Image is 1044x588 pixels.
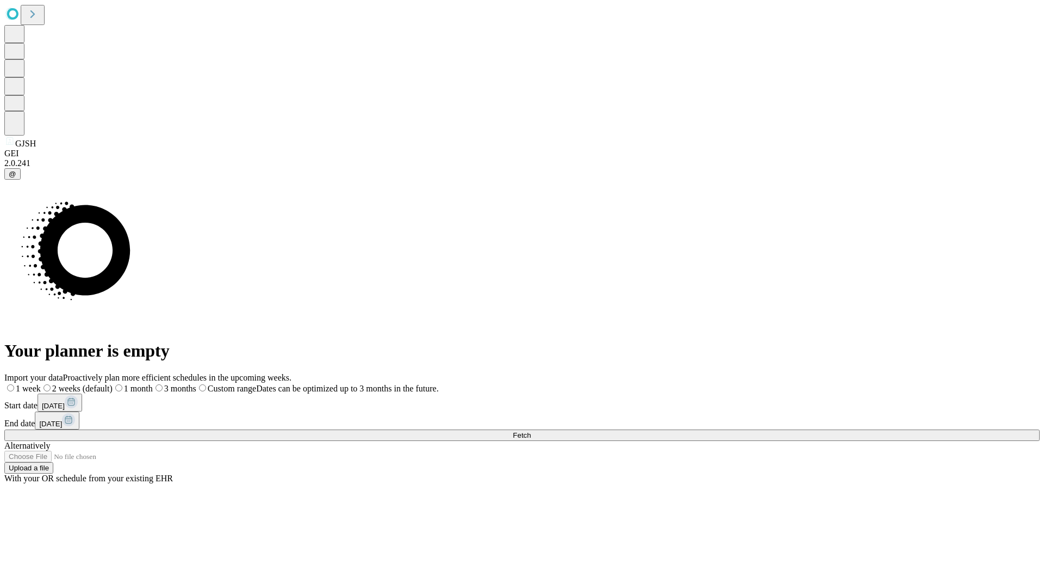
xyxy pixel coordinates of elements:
button: @ [4,168,21,180]
span: [DATE] [42,402,65,410]
button: Fetch [4,430,1040,441]
span: Custom range [208,384,256,393]
div: End date [4,412,1040,430]
div: Start date [4,394,1040,412]
span: Fetch [513,431,531,439]
input: 2 weeks (default) [43,384,51,391]
span: Import your data [4,373,63,382]
span: Alternatively [4,441,50,450]
button: [DATE] [38,394,82,412]
span: Proactively plan more efficient schedules in the upcoming weeks. [63,373,291,382]
span: 2 weeks (default) [52,384,113,393]
span: 1 week [16,384,41,393]
input: 1 month [115,384,122,391]
span: @ [9,170,16,178]
button: Upload a file [4,462,53,474]
span: 1 month [124,384,153,393]
input: Custom rangeDates can be optimized up to 3 months in the future. [199,384,206,391]
span: GJSH [15,139,36,148]
span: With your OR schedule from your existing EHR [4,474,173,483]
div: 2.0.241 [4,158,1040,168]
button: [DATE] [35,412,79,430]
span: Dates can be optimized up to 3 months in the future. [256,384,438,393]
span: [DATE] [39,420,62,428]
div: GEI [4,149,1040,158]
h1: Your planner is empty [4,341,1040,361]
input: 3 months [156,384,163,391]
span: 3 months [164,384,196,393]
input: 1 week [7,384,14,391]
